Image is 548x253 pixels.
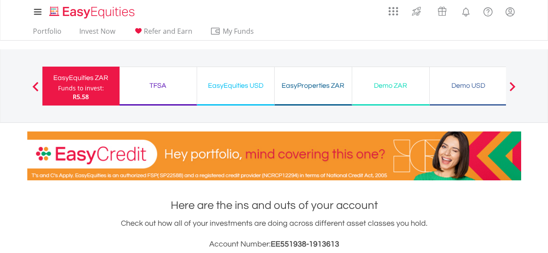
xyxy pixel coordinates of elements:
img: grid-menu-icon.svg [389,6,398,16]
a: Notifications [455,2,477,19]
div: Demo ZAR [357,80,424,92]
a: My Profile [499,2,521,21]
div: Funds to invest: [58,84,104,93]
a: Portfolio [29,27,65,40]
span: Refer and Earn [144,26,192,36]
span: R5.58 [73,93,89,101]
div: EasyEquities USD [202,80,269,92]
img: vouchers-v2.svg [435,4,449,18]
button: Previous [27,86,44,95]
button: Next [504,86,521,95]
img: EasyEquities_Logo.png [48,5,138,19]
div: EasyProperties ZAR [280,80,347,92]
span: My Funds [210,26,267,37]
a: Refer and Earn [130,27,196,40]
a: Home page [46,2,138,19]
a: AppsGrid [383,2,404,16]
span: EE551938-1913613 [271,240,339,248]
h3: Account Number: [27,238,521,250]
a: Invest Now [76,27,119,40]
a: Vouchers [429,2,455,18]
div: TFSA [125,80,191,92]
a: FAQ's and Support [477,2,499,19]
img: EasyCredit Promotion Banner [27,131,521,180]
div: Demo USD [435,80,502,92]
h1: Here are the ins and outs of your account [27,198,521,213]
img: thrive-v2.svg [409,4,424,18]
div: EasyEquities ZAR [48,72,114,84]
div: Check out how all of your investments are doing across different asset classes you hold. [27,218,521,250]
